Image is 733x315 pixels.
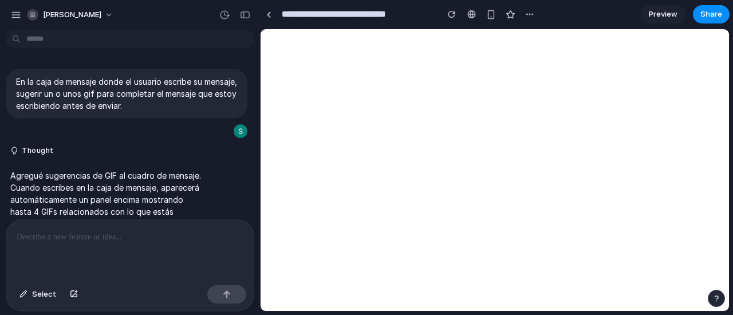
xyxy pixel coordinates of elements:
button: [PERSON_NAME] [22,6,119,24]
span: [PERSON_NAME] [43,9,101,21]
p: Agregué sugerencias de GIF al cuadro de mensaje. Cuando escribes en la caja de mensaje, aparecerá... [10,170,204,278]
p: En la caja de mensaje donde el usuario escribe su mensaje, sugerir un o unos gif para completar e... [16,76,237,112]
span: Share [700,9,722,20]
span: Preview [649,9,677,20]
a: Preview [640,5,686,23]
button: Share [693,5,730,23]
span: Select [32,289,56,300]
button: Select [14,285,62,304]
